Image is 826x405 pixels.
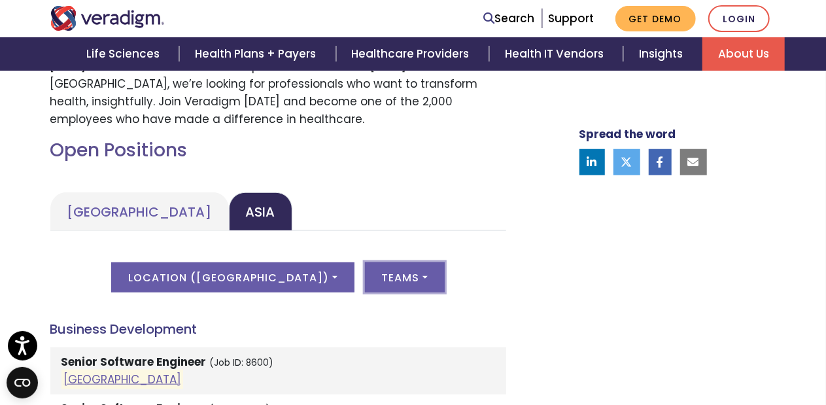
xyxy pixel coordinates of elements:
img: Veradigm logo [50,6,165,31]
h2: Open Positions [50,139,506,162]
a: Life Sciences [71,37,179,71]
a: [GEOGRAPHIC_DATA] [50,192,229,231]
small: (Job ID: 8600) [210,357,274,369]
a: Support [549,10,594,26]
button: Location ([GEOGRAPHIC_DATA]) [111,262,354,292]
a: Health IT Vendors [489,37,623,71]
button: Teams [365,262,445,292]
a: Search [484,10,535,27]
a: [GEOGRAPHIC_DATA] [63,372,181,387]
a: Asia [229,192,292,231]
strong: Spread the word [579,126,676,141]
strong: Senior Software Engineer [61,354,207,370]
a: Login [708,5,770,32]
button: Open CMP widget [7,367,38,398]
h4: Business Development [50,321,506,337]
a: Insights [623,37,702,71]
a: Healthcare Providers [336,37,489,71]
a: Get Demo [615,6,696,31]
a: Health Plans + Payers [179,37,336,71]
a: About Us [702,37,785,71]
p: Join a passionate team of dedicated associates who work side-by-side with caregivers, developers,... [50,22,506,128]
